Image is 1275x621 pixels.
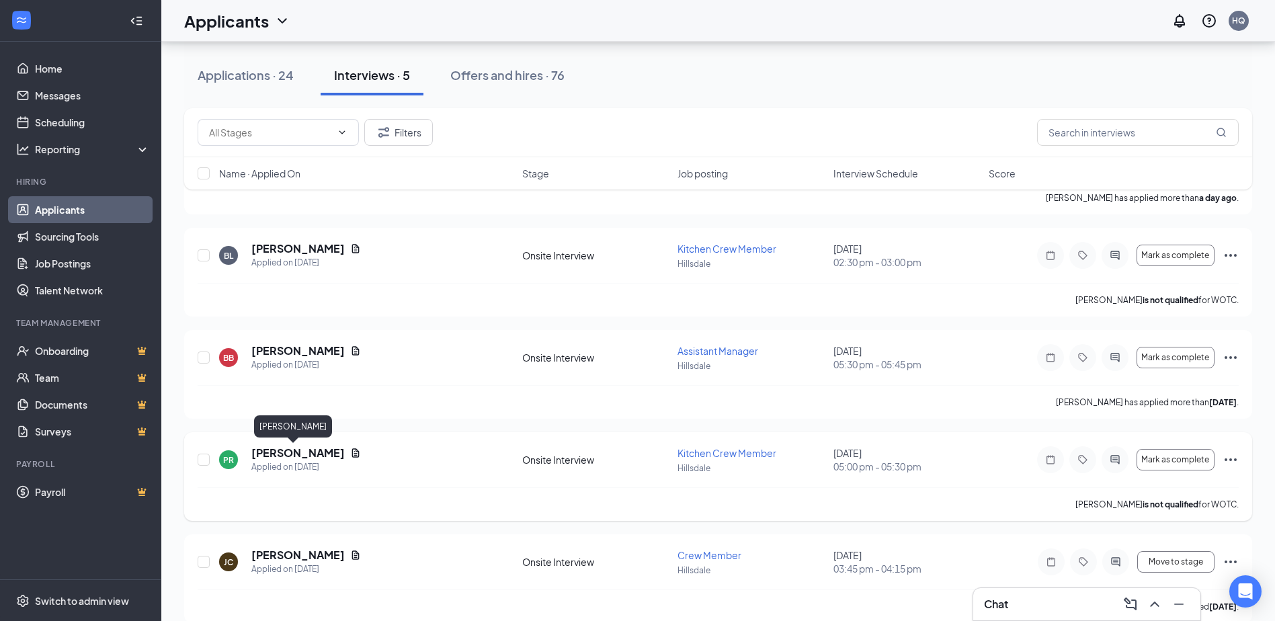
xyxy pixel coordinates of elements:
[1168,593,1190,615] button: Minimize
[522,351,669,364] div: Onsite Interview
[130,14,143,28] svg: Collapse
[251,343,345,358] h5: [PERSON_NAME]
[1141,251,1209,260] span: Mark as complete
[1120,593,1141,615] button: ComposeMessage
[677,345,758,357] span: Assistant Manager
[337,127,347,138] svg: ChevronDown
[35,142,151,156] div: Reporting
[450,67,565,83] div: Offers and hires · 76
[35,337,150,364] a: OnboardingCrown
[833,242,981,269] div: [DATE]
[184,9,269,32] h1: Applicants
[522,167,549,180] span: Stage
[833,562,981,575] span: 03:45 pm - 04:15 pm
[677,565,825,576] p: Hillsdale
[35,223,150,250] a: Sourcing Tools
[833,167,918,180] span: Interview Schedule
[1209,602,1237,612] b: [DATE]
[1137,449,1215,470] button: Mark as complete
[35,196,150,223] a: Applicants
[209,125,331,140] input: All Stages
[522,453,669,466] div: Onsite Interview
[1042,352,1059,363] svg: Note
[223,352,234,364] div: BB
[1075,352,1091,363] svg: Tag
[677,167,728,180] span: Job posting
[254,415,332,438] div: [PERSON_NAME]
[1075,454,1091,465] svg: Tag
[251,241,345,256] h5: [PERSON_NAME]
[1223,247,1239,263] svg: Ellipses
[1141,455,1209,464] span: Mark as complete
[1108,556,1124,567] svg: ActiveChat
[350,243,361,254] svg: Document
[15,13,28,27] svg: WorkstreamLogo
[16,594,30,608] svg: Settings
[1056,397,1239,408] p: [PERSON_NAME] has applied more than .
[1042,250,1059,261] svg: Note
[16,176,147,188] div: Hiring
[274,13,290,29] svg: ChevronDown
[35,55,150,82] a: Home
[1209,397,1237,407] b: [DATE]
[251,256,361,270] div: Applied on [DATE]
[198,67,294,83] div: Applications · 24
[219,167,300,180] span: Name · Applied On
[35,418,150,445] a: SurveysCrown
[677,549,741,561] span: Crew Member
[1107,250,1123,261] svg: ActiveChat
[1137,551,1215,573] button: Move to stage
[1149,557,1203,567] span: Move to stage
[1042,454,1059,465] svg: Note
[334,67,410,83] div: Interviews · 5
[1229,575,1262,608] div: Open Intercom Messenger
[1137,347,1215,368] button: Mark as complete
[1143,295,1198,305] b: is not qualified
[1223,554,1239,570] svg: Ellipses
[833,255,981,269] span: 02:30 pm - 03:00 pm
[350,550,361,561] svg: Document
[1223,349,1239,366] svg: Ellipses
[251,446,345,460] h5: [PERSON_NAME]
[1075,250,1091,261] svg: Tag
[364,119,433,146] button: Filter Filters
[1143,499,1198,509] b: is not qualified
[1037,119,1239,146] input: Search in interviews
[833,548,981,575] div: [DATE]
[35,82,150,109] a: Messages
[1075,556,1092,567] svg: Tag
[35,391,150,418] a: DocumentsCrown
[1201,13,1217,29] svg: QuestionInfo
[1107,352,1123,363] svg: ActiveChat
[1043,556,1059,567] svg: Note
[1171,13,1188,29] svg: Notifications
[1232,15,1245,26] div: HQ
[833,446,981,473] div: [DATE]
[833,358,981,371] span: 05:30 pm - 05:45 pm
[1075,294,1239,306] p: [PERSON_NAME] for WOTC.
[1137,245,1215,266] button: Mark as complete
[16,458,147,470] div: Payroll
[251,460,361,474] div: Applied on [DATE]
[16,317,147,329] div: Team Management
[1122,596,1139,612] svg: ComposeMessage
[350,448,361,458] svg: Document
[224,556,233,568] div: JC
[677,258,825,270] p: Hillsdale
[35,594,129,608] div: Switch to admin view
[522,555,669,569] div: Onsite Interview
[984,597,1008,612] h3: Chat
[35,479,150,505] a: PayrollCrown
[35,109,150,136] a: Scheduling
[677,447,776,459] span: Kitchen Crew Member
[677,243,776,255] span: Kitchen Crew Member
[1075,499,1239,510] p: [PERSON_NAME] for WOTC.
[223,454,234,466] div: PR
[224,250,233,261] div: BL
[1147,596,1163,612] svg: ChevronUp
[1216,127,1227,138] svg: MagnifyingGlass
[16,142,30,156] svg: Analysis
[989,167,1016,180] span: Score
[251,563,361,576] div: Applied on [DATE]
[251,358,361,372] div: Applied on [DATE]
